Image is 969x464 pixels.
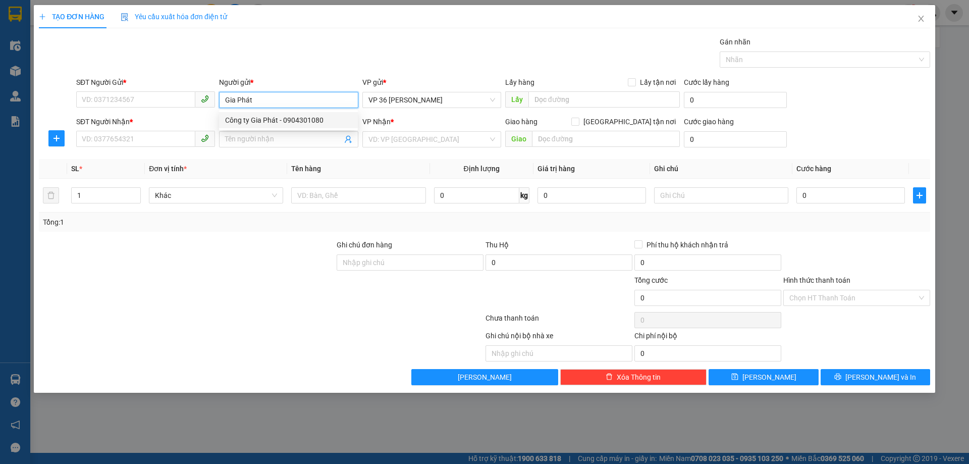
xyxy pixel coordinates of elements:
input: 0 [537,187,646,203]
label: Gán nhãn [720,38,750,46]
input: Cước lấy hàng [684,92,787,108]
span: Lấy hàng [505,78,534,86]
span: Định lượng [464,165,500,173]
span: delete [606,373,613,381]
span: kg [519,187,529,203]
input: Ghi chú đơn hàng [337,254,483,271]
input: Cước giao hàng [684,131,787,147]
label: Cước giao hàng [684,118,734,126]
span: Cước hàng [796,165,831,173]
span: Lấy [505,91,528,108]
img: icon [121,13,129,21]
span: Xóa Thông tin [617,372,661,383]
button: delete [43,187,59,203]
span: [PERSON_NAME] [458,372,512,383]
div: Công ty Gia Phát - 0904301080 [219,112,358,128]
span: VP Nhận [362,118,391,126]
span: Đơn vị tính [149,165,187,173]
span: Phí thu hộ khách nhận trả [642,239,732,250]
input: Dọc đường [532,131,680,147]
input: VD: Bàn, Ghế [291,187,425,203]
span: close [917,15,925,23]
div: Chi phí nội bộ [634,330,781,345]
button: [PERSON_NAME] [411,369,558,385]
span: Giao hàng [505,118,537,126]
span: printer [834,373,841,381]
span: user-add [344,135,352,143]
label: Hình thức thanh toán [783,276,850,284]
span: Yêu cầu xuất hóa đơn điện tử [121,13,227,21]
span: [PERSON_NAME] và In [845,372,916,383]
span: phone [201,95,209,103]
button: Close [907,5,935,33]
button: printer[PERSON_NAME] và In [821,369,930,385]
span: Tổng cước [634,276,668,284]
label: Cước lấy hàng [684,78,729,86]
span: [GEOGRAPHIC_DATA] tận nơi [579,116,680,127]
label: Ghi chú đơn hàng [337,241,392,249]
span: [PERSON_NAME] [742,372,796,383]
button: plus [48,130,65,146]
span: save [731,373,738,381]
th: Ghi chú [650,159,792,179]
span: phone [201,134,209,142]
span: VP 36 Hồng Tiến [368,92,495,108]
span: Tên hàng [291,165,321,173]
div: Ghi chú nội bộ nhà xe [486,330,632,345]
span: TẠO ĐƠN HÀNG [39,13,104,21]
div: VP gửi [362,77,501,88]
div: Chưa thanh toán [484,313,633,330]
input: Nhập ghi chú [486,345,632,362]
span: Giá trị hàng [537,165,575,173]
span: Khác [155,188,277,203]
span: plus [913,191,926,199]
button: plus [913,187,926,203]
div: SĐT Người Nhận [76,116,215,127]
span: Thu Hộ [486,241,509,249]
button: deleteXóa Thông tin [560,369,707,385]
div: Công ty Gia Phát - 0904301080 [225,115,352,126]
span: Giao [505,131,532,147]
span: SL [71,165,79,173]
span: plus [39,13,46,20]
input: Ghi Chú [654,187,788,203]
span: plus [49,134,64,142]
div: Tổng: 1 [43,217,374,228]
span: Lấy tận nơi [636,77,680,88]
button: save[PERSON_NAME] [709,369,818,385]
div: SĐT Người Gửi [76,77,215,88]
div: Người gửi [219,77,358,88]
input: Dọc đường [528,91,680,108]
